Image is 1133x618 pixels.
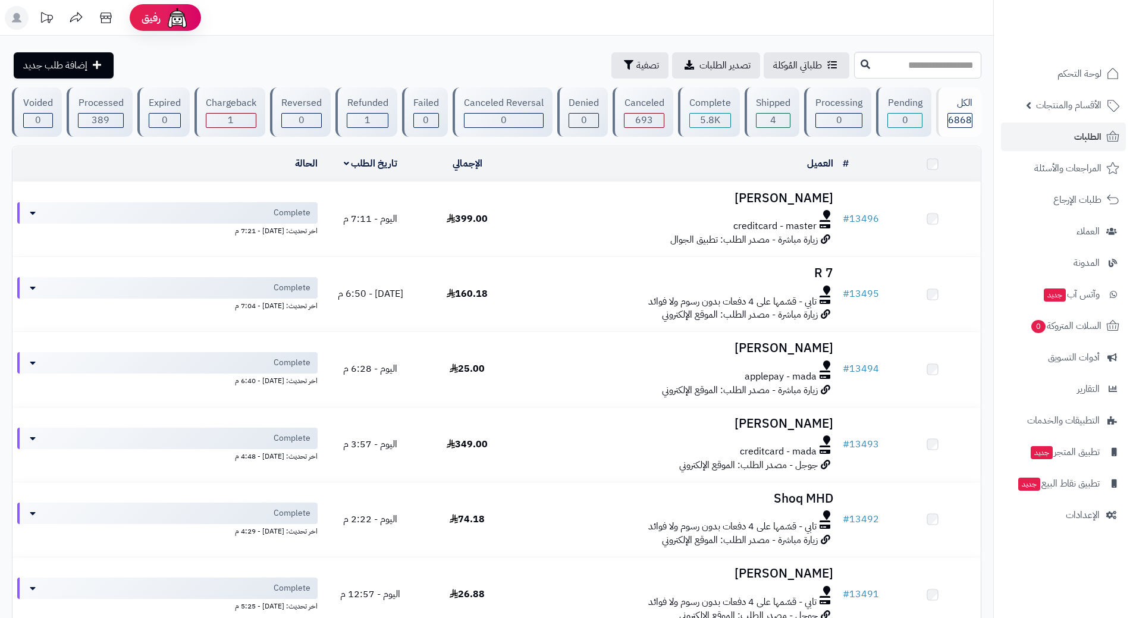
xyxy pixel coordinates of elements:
a: # [843,156,849,171]
a: Failed 0 [400,87,450,137]
span: [DATE] - 6:50 م [338,287,403,301]
h3: Shoq MHD [520,492,833,506]
span: طلبات الإرجاع [1053,192,1101,208]
a: طلبات الإرجاع [1001,186,1126,214]
a: لوحة التحكم [1001,59,1126,88]
span: تطبيق نقاط البيع [1017,475,1100,492]
a: Denied 0 [555,87,610,137]
span: # [843,287,849,301]
div: اخر تحديث: [DATE] - 7:21 م [17,224,318,236]
span: 4 [770,113,776,127]
div: 1 [347,114,387,127]
div: 0 [282,114,321,127]
span: اليوم - 3:57 م [343,437,397,451]
span: # [843,512,849,526]
span: التقارير [1077,381,1100,397]
a: الكل6868 [934,87,984,137]
a: Voided 0 [10,87,64,137]
a: تصدير الطلبات [672,52,760,79]
a: #13495 [843,287,879,301]
span: applepay - mada [745,370,817,384]
div: Expired [149,96,181,110]
div: Refunded [347,96,388,110]
div: 693 [624,114,663,127]
a: Refunded 1 [333,87,399,137]
span: زيارة مباشرة - مصدر الطلب: تطبيق الجوال [670,233,818,247]
span: أدوات التسويق [1048,349,1100,366]
a: تطبيق نقاط البيعجديد [1001,469,1126,498]
span: تصفية [636,58,659,73]
span: 160.18 [447,287,488,301]
h3: R 7 [520,266,833,280]
span: لوحة التحكم [1057,65,1101,82]
span: # [843,437,849,451]
div: 4 [757,114,790,127]
div: اخر تحديث: [DATE] - 4:48 م [17,449,318,462]
div: 0 [414,114,438,127]
span: 399.00 [447,212,488,226]
a: التطبيقات والخدمات [1001,406,1126,435]
a: Expired 0 [135,87,192,137]
span: Complete [274,357,310,369]
a: Reversed 0 [268,87,333,137]
span: تصدير الطلبات [699,58,751,73]
a: السلات المتروكة0 [1001,312,1126,340]
a: #13493 [843,437,879,451]
a: طلباتي المُوكلة [764,52,849,79]
span: اليوم - 6:28 م [343,362,397,376]
a: الحالة [295,156,318,171]
div: الكل [947,96,972,110]
h3: [PERSON_NAME] [520,192,833,205]
div: Complete [689,96,731,110]
span: # [843,362,849,376]
span: 0 [581,113,587,127]
a: Canceled Reversal 0 [450,87,555,137]
span: 74.18 [450,512,485,526]
span: # [843,587,849,601]
a: المدونة [1001,249,1126,277]
span: Complete [274,207,310,219]
div: 0 [569,114,598,127]
a: #13496 [843,212,879,226]
button: تصفية [611,52,668,79]
a: تطبيق المتجرجديد [1001,438,1126,466]
a: #13494 [843,362,879,376]
a: Chargeback 1 [192,87,268,137]
span: 5.8K [700,113,720,127]
span: 389 [92,113,109,127]
a: Processing 0 [802,87,874,137]
a: وآتس آبجديد [1001,280,1126,309]
div: اخر تحديث: [DATE] - 4:29 م [17,524,318,537]
span: 0 [162,113,168,127]
span: 693 [635,113,653,127]
div: 0 [888,114,921,127]
a: العميل [807,156,833,171]
div: 1 [206,114,256,127]
span: 0 [423,113,429,127]
a: #13492 [843,512,879,526]
a: #13491 [843,587,879,601]
span: تابي - قسّمها على 4 دفعات بدون رسوم ولا فوائد [648,520,817,534]
a: الطلبات [1001,123,1126,151]
div: 389 [79,114,123,127]
div: Denied [569,96,599,110]
span: 0 [299,113,305,127]
a: تحديثات المنصة [32,6,61,33]
a: Canceled 693 [610,87,675,137]
div: Pending [887,96,922,110]
a: التقارير [1001,375,1126,403]
a: تاريخ الطلب [344,156,398,171]
span: جديد [1018,478,1040,491]
span: 0 [902,113,908,127]
div: اخر تحديث: [DATE] - 6:40 م [17,374,318,386]
span: 26.88 [450,587,485,601]
span: وآتس آب [1043,286,1100,303]
h3: [PERSON_NAME] [520,567,833,581]
span: 1 [365,113,371,127]
span: تابي - قسّمها على 4 دفعات بدون رسوم ولا فوائد [648,595,817,609]
div: Voided [23,96,53,110]
a: Processed 389 [64,87,134,137]
a: المراجعات والأسئلة [1001,154,1126,183]
div: Reversed [281,96,322,110]
span: جوجل - مصدر الطلب: الموقع الإلكتروني [679,458,818,472]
